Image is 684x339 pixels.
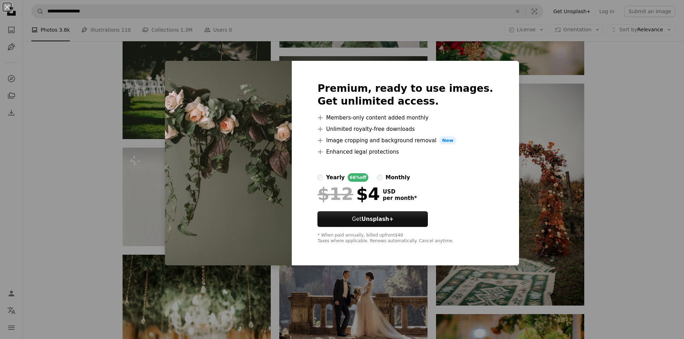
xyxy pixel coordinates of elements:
[317,211,428,227] button: GetUnsplash+
[326,173,344,182] div: yearly
[385,173,410,182] div: monthly
[317,82,493,108] h2: Premium, ready to use images. Get unlimited access.
[383,189,417,195] span: USD
[317,148,493,156] li: Enhanced legal protections
[383,195,417,201] span: per month *
[317,185,380,203] div: $4
[317,233,493,244] div: * When paid annually, billed upfront $48 Taxes where applicable. Renews automatically. Cancel any...
[362,216,394,222] strong: Unsplash+
[317,175,323,180] input: yearly66%off
[317,136,493,145] li: Image cropping and background removal
[439,136,456,145] span: New
[317,185,353,203] span: $12
[377,175,383,180] input: monthly
[165,61,292,266] img: premium_photo-1675063046808-14211dee764a
[317,113,493,122] li: Members-only content added monthly
[348,173,369,182] div: 66% off
[317,125,493,133] li: Unlimited royalty-free downloads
